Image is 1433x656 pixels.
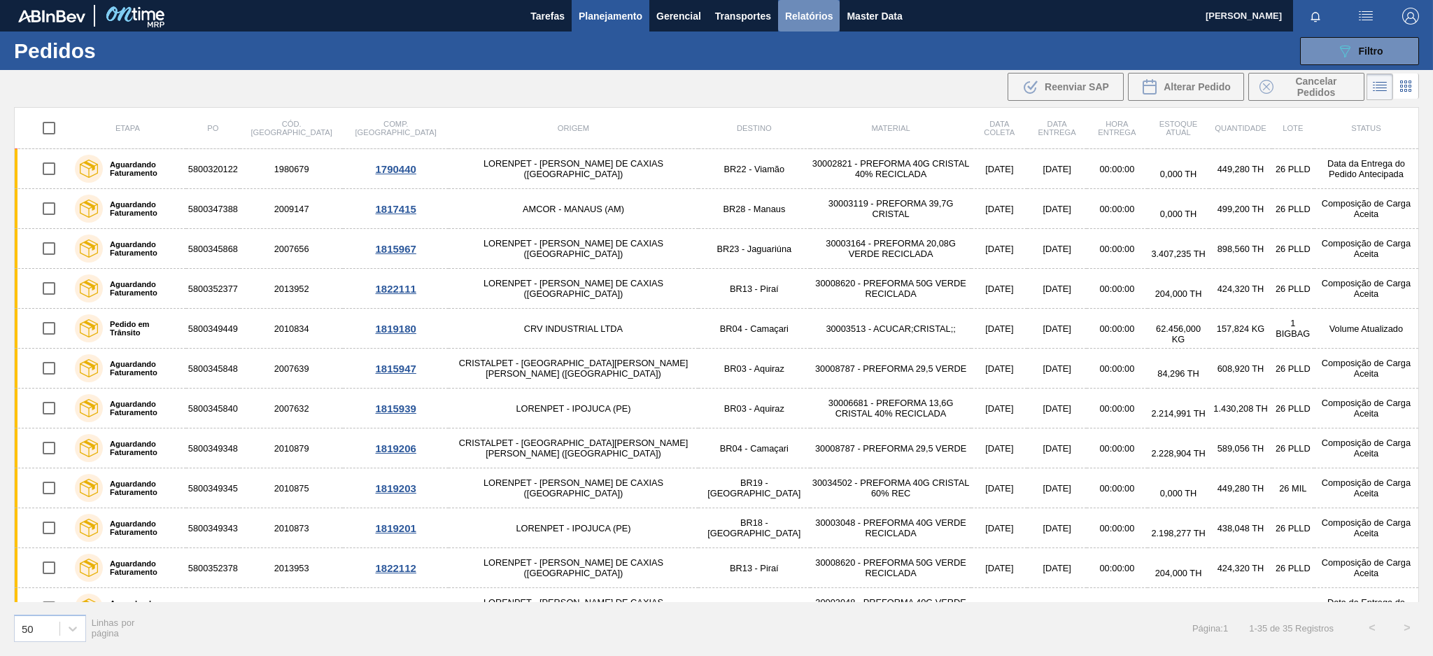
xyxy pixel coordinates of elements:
td: [DATE] [1027,229,1087,269]
td: 26 PLLD [1272,269,1314,309]
td: 2010875 [240,468,343,508]
div: Alterar Pedido [1128,73,1244,101]
a: Aguardando Faturamento58003523782013953LORENPET - [PERSON_NAME] DE CAXIAS ([GEOGRAPHIC_DATA])BR13... [15,548,1419,588]
span: Transportes [715,8,771,25]
td: BR04 - Camaçari [698,428,810,468]
span: Estoque atual [1159,120,1198,137]
img: TNhmsLtSVTkK8tSr43FrP2fwEKptu5GPRR3wAAAABJRU5ErkJggg== [18,10,85,22]
label: Aguardando Faturamento [103,519,181,536]
td: 1 BIGBAG [1272,309,1314,349]
td: [DATE] [1027,149,1087,189]
td: 30008620 - PREFORMA 50G VERDE RECICLADA [810,269,972,309]
td: CRISTALPET - [GEOGRAPHIC_DATA][PERSON_NAME][PERSON_NAME] ([GEOGRAPHIC_DATA]) [449,349,698,389]
div: 1815939 [345,403,446,414]
td: 00:00:00 [1087,229,1148,269]
td: 26 PLLD [1272,189,1314,229]
td: BR04 - Camaçari [698,309,810,349]
td: 26 PLLD [1272,508,1314,548]
td: BR18 - [GEOGRAPHIC_DATA] [698,508,810,548]
div: Visão em Cards [1393,74,1419,100]
td: [DATE] [971,309,1027,349]
img: Logout [1402,8,1419,25]
label: Aguardando Faturamento [103,400,181,417]
td: 5800347390 [186,588,240,628]
span: Status [1351,124,1381,132]
td: AMCOR - MANAUS (AM) [449,189,698,229]
td: [DATE] [971,588,1027,628]
td: [DATE] [971,349,1027,389]
td: 00:00:00 [1087,548,1148,588]
td: [DATE] [1027,508,1087,548]
span: Alterar Pedido [1164,81,1231,92]
td: [DATE] [971,189,1027,229]
td: 30008787 - PREFORMA 29,5 VERDE [810,428,972,468]
td: 438,048 TH [1209,508,1271,548]
td: 5800347388 [186,189,240,229]
td: [DATE] [1027,269,1087,309]
div: 1819203 [345,482,446,494]
span: Quantidade [1215,124,1266,132]
td: 00:00:00 [1087,189,1148,229]
span: Relatórios [785,8,833,25]
td: 00:00:00 [1087,149,1148,189]
div: 1815967 [345,243,446,255]
td: LORENPET - [PERSON_NAME] DE CAXIAS ([GEOGRAPHIC_DATA]) [449,588,698,628]
span: Tarefas [530,8,565,25]
label: Aguardando Faturamento [103,240,181,257]
td: 2007632 [240,389,343,428]
td: [DATE] [971,548,1027,588]
span: Origem [558,124,589,132]
label: Aguardando Faturamento [103,200,181,217]
td: 5800349345 [186,468,240,508]
td: 499,200 TH [1209,189,1271,229]
td: [DATE] [971,508,1027,548]
td: BR19 - [GEOGRAPHIC_DATA] [698,468,810,508]
label: Aguardando Faturamento [103,559,181,576]
a: Aguardando Faturamento58003458402007632LORENPET - IPOJUCA (PE)BR03 - Aquiraz30006681 - PREFORMA 1... [15,389,1419,428]
span: 0,000 TH [1160,209,1196,219]
a: Aguardando Faturamento58003493432010873LORENPET - IPOJUCA (PE)BR18 - [GEOGRAPHIC_DATA]30003048 - ... [15,508,1419,548]
td: BR03 - Aquiraz [698,349,810,389]
div: 1819201 [345,522,446,534]
button: Notificações [1293,6,1338,26]
td: [DATE] [971,269,1027,309]
span: 84,296 TH [1157,368,1199,379]
span: Master Data [847,8,902,25]
td: 30003048 - PREFORMA 40G VERDE RECICLADA [810,508,972,548]
a: Aguardando Faturamento58003493482010879CRISTALPET - [GEOGRAPHIC_DATA][PERSON_NAME][PERSON_NAME] (... [15,428,1419,468]
span: Reenviar SAP [1045,81,1109,92]
td: Composição de Carga Aceita [1314,548,1419,588]
span: Data entrega [1038,120,1076,137]
a: Aguardando Faturamento58003493452010875LORENPET - [PERSON_NAME] DE CAXIAS ([GEOGRAPHIC_DATA])BR19... [15,468,1419,508]
td: 5800349343 [186,508,240,548]
td: 30008787 - PREFORMA 29,5 VERDE [810,349,972,389]
td: 26 PLLD [1272,588,1314,628]
td: [DATE] [1027,588,1087,628]
td: LORENPET - [PERSON_NAME] DE CAXIAS ([GEOGRAPHIC_DATA]) [449,229,698,269]
td: 2009149 [240,588,343,628]
a: Aguardando Faturamento58003458682007656LORENPET - [PERSON_NAME] DE CAXIAS ([GEOGRAPHIC_DATA])BR23... [15,229,1419,269]
span: Etapa [115,124,140,132]
td: LORENPET - [PERSON_NAME] DE CAXIAS ([GEOGRAPHIC_DATA]) [449,468,698,508]
a: Aguardando Faturamento58003473882009147AMCOR - MANAUS (AM)BR28 - Manaus30003119 - PREFORMA 39,7G ... [15,189,1419,229]
td: 898,560 TH [1209,229,1271,269]
a: Aguardando Faturamento58003523772013952LORENPET - [PERSON_NAME] DE CAXIAS ([GEOGRAPHIC_DATA])BR13... [15,269,1419,309]
td: [DATE] [971,428,1027,468]
label: Aguardando Faturamento [103,440,181,456]
td: 5800320122 [186,149,240,189]
td: 2013952 [240,269,343,309]
button: > [1390,610,1425,645]
span: Cancelar Pedidos [1279,76,1353,98]
span: 2.198,277 TH [1151,528,1205,538]
td: LORENPET - IPOJUCA (PE) [449,508,698,548]
span: Gerencial [656,8,701,25]
td: 30002821 - PREFORMA 40G CRISTAL 40% RECICLADA [810,149,972,189]
td: BR22 - Viamão [698,149,810,189]
td: 5800349348 [186,428,240,468]
span: Comp. [GEOGRAPHIC_DATA] [355,120,436,137]
td: 26 PLLD [1272,229,1314,269]
td: 424,320 TH [1209,269,1271,309]
td: BR23 - Jaguariúna [698,229,810,269]
td: 30003164 - PREFORMA 20,08G VERDE RECICLADA [810,229,972,269]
